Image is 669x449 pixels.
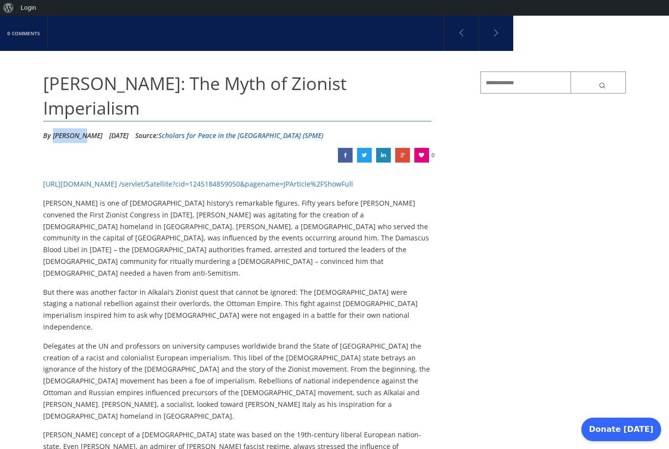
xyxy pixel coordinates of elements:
[376,148,391,163] a: Eli Kavon: The Myth of Zionist Imperialism
[109,128,128,143] li: [DATE]
[43,197,431,279] p: [PERSON_NAME] is one of [DEMOGRAPHIC_DATA] history’s remarkable figures. Fifty years before [PERS...
[158,131,323,140] a: Scholars for Peace in the [GEOGRAPHIC_DATA] (SPME)
[43,71,347,120] span: [PERSON_NAME]: The Myth of Zionist Imperialism
[43,179,353,189] a: [URL][DOMAIN_NAME] /servlet/Satellite?cid=1245184859050&pagename=JPArticle%2FShowFull
[431,148,434,163] span: 0
[43,286,431,333] p: But there was another factor in Alkalai’s Zionist quest that cannot be ignored: The [DEMOGRAPHIC_...
[135,128,323,143] div: Source:
[357,148,372,163] a: Eli Kavon: The Myth of Zionist Imperialism
[338,148,353,163] a: Eli Kavon: The Myth of Zionist Imperialism
[395,148,410,163] a: Eli Kavon: The Myth of Zionist Imperialism
[43,340,431,422] p: Delegates at the UN and professors on university campuses worldwide brand the State of [GEOGRAPHI...
[43,128,102,143] li: By [PERSON_NAME]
